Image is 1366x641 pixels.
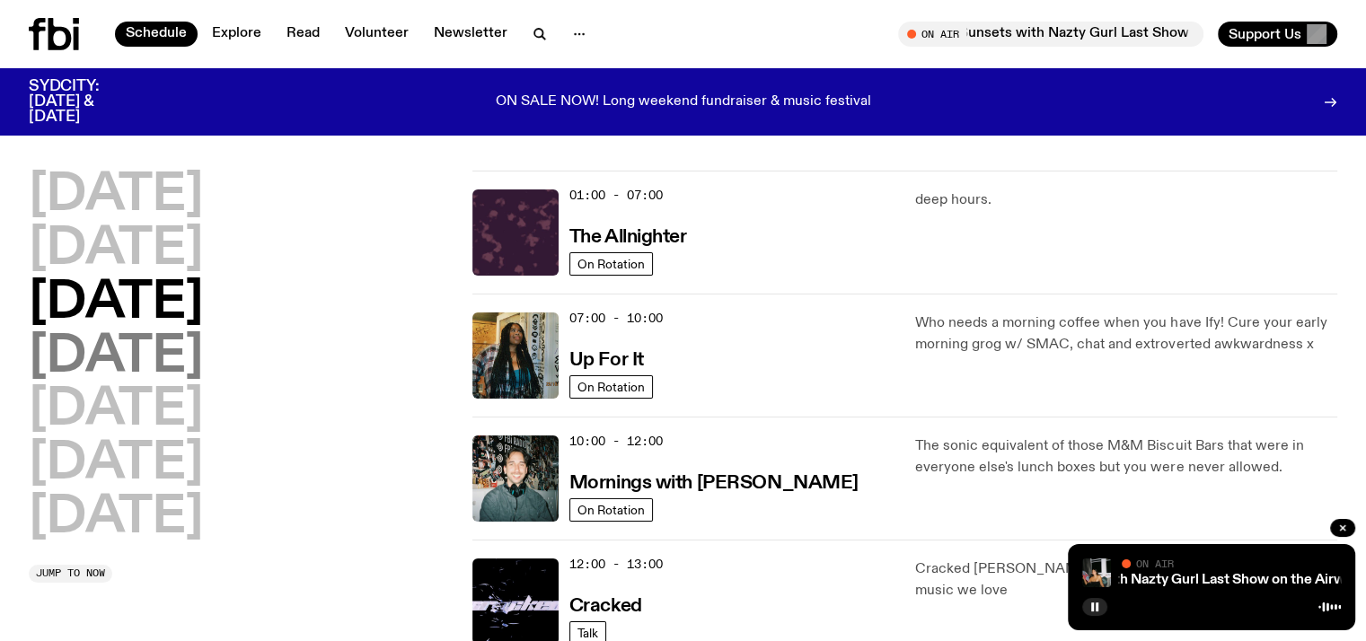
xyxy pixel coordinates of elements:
span: 07:00 - 10:00 [569,310,663,327]
span: 01:00 - 07:00 [569,187,663,204]
p: Who needs a morning coffee when you have Ify! Cure your early morning grog w/ SMAC, chat and extr... [915,312,1337,356]
a: Up For It [569,347,644,370]
p: ON SALE NOW! Long weekend fundraiser & music festival [496,94,871,110]
p: deep hours. [915,189,1337,211]
img: Ify - a Brown Skin girl with black braided twists, looking up to the side with her tongue stickin... [472,312,559,399]
span: On Rotation [577,257,645,270]
a: Mornings with [PERSON_NAME] [569,470,859,493]
h3: SYDCITY: [DATE] & [DATE] [29,79,144,125]
button: [DATE] [29,439,203,489]
span: On Rotation [577,503,645,516]
p: Cracked [PERSON_NAME] open the creative process behind the music we love [915,558,1337,601]
a: On Rotation [569,375,653,399]
button: On AirSunsets with Nazty Gurl Last Show on the Airwaves! [898,22,1203,47]
span: Support Us [1229,26,1301,42]
a: Newsletter [423,22,518,47]
a: On Rotation [569,498,653,522]
a: The Allnighter [569,224,687,247]
button: [DATE] [29,171,203,221]
button: [DATE] [29,332,203,382]
a: Explore [201,22,272,47]
button: [DATE] [29,278,203,329]
h3: The Allnighter [569,228,687,247]
span: 12:00 - 13:00 [569,556,663,573]
h3: Up For It [569,351,644,370]
span: Jump to now [36,568,105,578]
button: Jump to now [29,565,112,583]
a: On Rotation [569,252,653,276]
a: Schedule [115,22,198,47]
span: On Air [1136,558,1174,569]
button: [DATE] [29,493,203,543]
button: Support Us [1218,22,1337,47]
button: [DATE] [29,385,203,435]
p: The sonic equivalent of those M&M Biscuit Bars that were in everyone else's lunch boxes but you w... [915,435,1337,479]
button: [DATE] [29,224,203,275]
img: Radio presenter Ben Hansen sits in front of a wall of photos and an fbi radio sign. Film photo. B... [472,435,559,522]
span: 10:00 - 12:00 [569,433,663,450]
a: Read [276,22,330,47]
h3: Cracked [569,597,642,616]
span: On Rotation [577,380,645,393]
a: Cracked [569,593,642,616]
span: Talk [577,626,598,639]
a: Volunteer [334,22,419,47]
h3: Mornings with [PERSON_NAME] [569,474,859,493]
